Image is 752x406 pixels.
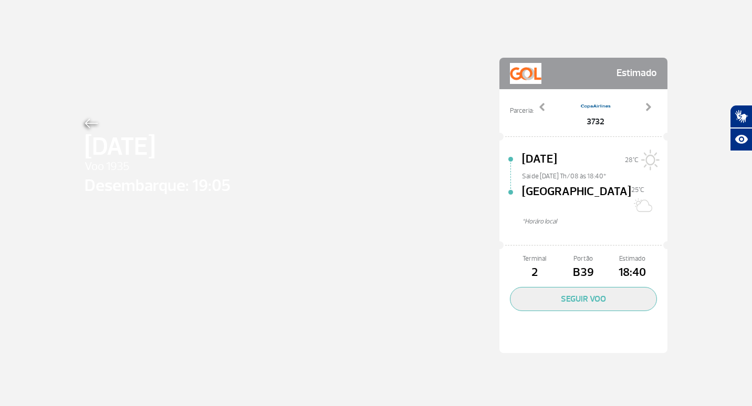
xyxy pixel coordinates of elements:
span: [DATE] [85,128,231,166]
button: SEGUIR VOO [510,287,657,311]
span: Estimado [617,63,657,84]
span: Estimado [608,254,657,264]
button: Abrir tradutor de língua de sinais. [730,105,752,128]
span: Parceria: [510,106,534,116]
span: Sai de [DATE] Th/08 às 18:40* [522,172,667,179]
div: Plugin de acessibilidade da Hand Talk. [730,105,752,151]
span: 28°C [625,156,639,164]
span: [GEOGRAPHIC_DATA] [522,183,631,217]
span: Terminal [510,254,559,264]
span: Portão [559,254,608,264]
img: Sol com algumas nuvens [631,195,652,216]
span: B39 [559,264,608,282]
span: Desembarque: 19:05 [85,173,231,198]
span: 2 [510,264,559,282]
button: Abrir recursos assistivos. [730,128,752,151]
span: 18:40 [608,264,657,282]
span: 3732 [580,115,611,128]
img: Sol [639,149,660,170]
span: Voo 1935 [85,158,231,176]
span: [DATE] [522,151,557,172]
span: *Horáro local [522,217,667,227]
span: 25°C [631,186,644,194]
